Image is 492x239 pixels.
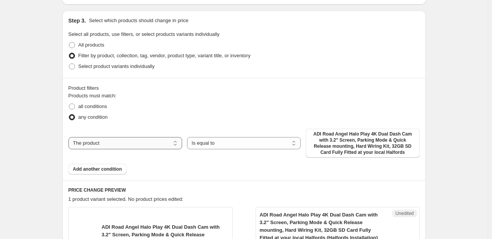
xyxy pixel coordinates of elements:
p: Select which products should change in price [89,17,188,24]
span: Select product variants individually [78,63,155,69]
span: Unedited [395,210,414,216]
span: Select all products, use filters, or select products variants individually [68,31,220,37]
button: ADI Road Angel Halo Play 4K Dual Dash Cam with 3.2" Screen, Parking Mode & Quick Release mounting... [306,129,419,158]
span: any condition [78,114,108,120]
span: ADI Road Angel Halo Play 4K Dual Dash Cam with 3.2" Screen, Parking Mode & Quick Release mounting... [310,131,415,155]
h6: PRICE CHANGE PREVIEW [68,187,420,193]
button: Add another condition [68,164,127,174]
span: Filter by product, collection, tag, vendor, product type, variant title, or inventory [78,53,251,58]
div: Product filters [68,84,420,92]
span: All products [78,42,104,48]
span: Products must match: [68,93,117,99]
span: Add another condition [73,166,122,172]
h2: Step 3. [68,17,86,24]
span: all conditions [78,103,107,109]
span: 1 product variant selected. No product prices edited: [68,196,184,202]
